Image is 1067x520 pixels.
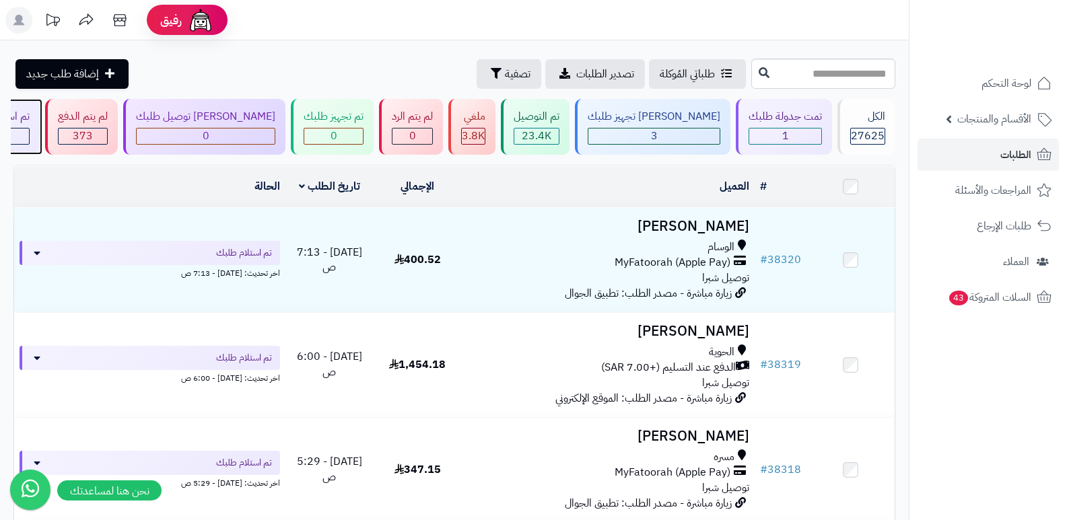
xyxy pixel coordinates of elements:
[957,110,1031,128] span: الأقسام والمنتجات
[782,128,789,144] span: 1
[918,246,1059,278] a: العملاء
[514,109,559,124] div: تم التوصيل
[121,99,288,155] a: [PERSON_NAME] توصيل طلبك 0
[1003,252,1029,271] span: العملاء
[948,288,1031,307] span: السلات المتروكة
[467,429,750,444] h3: [PERSON_NAME]
[835,99,898,155] a: الكل27625
[649,59,746,89] a: طلباتي المُوكلة
[401,178,434,194] a: الإجمالي
[918,67,1059,100] a: لوحة التحكم
[588,109,720,124] div: [PERSON_NAME] تجهيز طلبك
[216,456,272,470] span: تم استلام طلبك
[462,128,485,144] span: 3.8K
[918,139,1059,171] a: الطلبات
[288,99,376,155] a: تم تجهيز طلبك 0
[760,252,801,268] a: #38320
[394,252,441,268] span: 400.52
[297,453,362,485] span: [DATE] - 5:29 ص
[392,128,432,144] div: 0
[505,66,530,82] span: تصفية
[297,348,362,380] span: [DATE] - 6:00 ص
[392,109,433,124] div: لم يتم الرد
[572,99,733,155] a: [PERSON_NAME] تجهيز طلبك 3
[702,270,749,286] span: توصيل شبرا
[461,109,485,124] div: ملغي
[522,128,551,144] span: 23.4K
[733,99,835,155] a: تمت جدولة طلبك 1
[760,461,801,478] a: #38318
[702,375,749,391] span: توصيل شبرا
[304,128,363,144] div: 0
[918,174,1059,207] a: المراجعات والأسئلة
[20,475,280,489] div: اخر تحديث: [DATE] - 5:29 ص
[331,128,337,144] span: 0
[760,357,767,373] span: #
[299,178,360,194] a: تاريخ الطلب
[749,109,822,124] div: تمت جدولة طلبك
[949,291,968,305] span: 43
[760,252,767,268] span: #
[720,178,749,194] a: العميل
[982,74,1031,93] span: لوحة التحكم
[555,390,732,406] span: زيارة مباشرة - مصدر الطلب: الموقع الإلكتروني
[254,178,280,194] a: الحالة
[1000,145,1031,164] span: الطلبات
[760,178,767,194] a: #
[42,99,121,155] a: لم يتم الدفع 373
[36,7,69,37] a: تحديثات المنصة
[160,12,182,28] span: رفيق
[702,480,749,496] span: توصيل شبرا
[760,357,801,373] a: #38319
[58,109,108,124] div: لم يتم الدفع
[15,59,129,89] a: إضافة طلب جديد
[216,246,272,260] span: تم استلام طلبك
[714,449,734,465] span: مسره
[918,210,1059,242] a: طلبات الإرجاع
[216,351,272,365] span: تم استلام طلبك
[59,128,107,144] div: 373
[565,495,732,511] span: زيارة مباشرة - مصدر الطلب: تطبيق الجوال
[615,255,730,270] span: MyFatoorah (Apple Pay)
[498,99,572,155] a: تم التوصيل 23.4K
[389,357,446,373] span: 1,454.18
[660,66,715,82] span: طلباتي المُوكلة
[588,128,720,144] div: 3
[514,128,559,144] div: 23397
[203,128,209,144] span: 0
[851,128,885,144] span: 27625
[73,128,93,144] span: 373
[709,344,734,360] span: الحوية
[26,66,99,82] span: إضافة طلب جديد
[137,128,275,144] div: 0
[565,285,732,301] span: زيارة مباشرة - مصدر الطلب: تطبيق الجوال
[651,128,658,144] span: 3
[708,239,734,255] span: الوسام
[955,181,1031,200] span: المراجعات والأسئلة
[462,128,485,144] div: 3833
[477,59,541,89] button: تصفية
[467,324,750,339] h3: [PERSON_NAME]
[446,99,498,155] a: ملغي 3.8K
[918,281,1059,313] a: السلات المتروكة43
[394,461,441,478] span: 347.15
[545,59,645,89] a: تصدير الطلبات
[760,461,767,478] span: #
[20,265,280,279] div: اخر تحديث: [DATE] - 7:13 ص
[136,109,275,124] div: [PERSON_NAME] توصيل طلبك
[576,66,634,82] span: تصدير الطلبات
[615,465,730,480] span: MyFatoorah (Apple Pay)
[749,128,821,144] div: 1
[977,217,1031,235] span: طلبات الإرجاع
[850,109,885,124] div: الكل
[601,360,736,375] span: الدفع عند التسليم (+7.00 SAR)
[376,99,446,155] a: لم يتم الرد 0
[20,370,280,384] div: اخر تحديث: [DATE] - 6:00 ص
[297,244,362,276] span: [DATE] - 7:13 ص
[467,219,750,234] h3: [PERSON_NAME]
[304,109,364,124] div: تم تجهيز طلبك
[409,128,416,144] span: 0
[975,38,1054,66] img: logo-2.png
[187,7,214,34] img: ai-face.png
